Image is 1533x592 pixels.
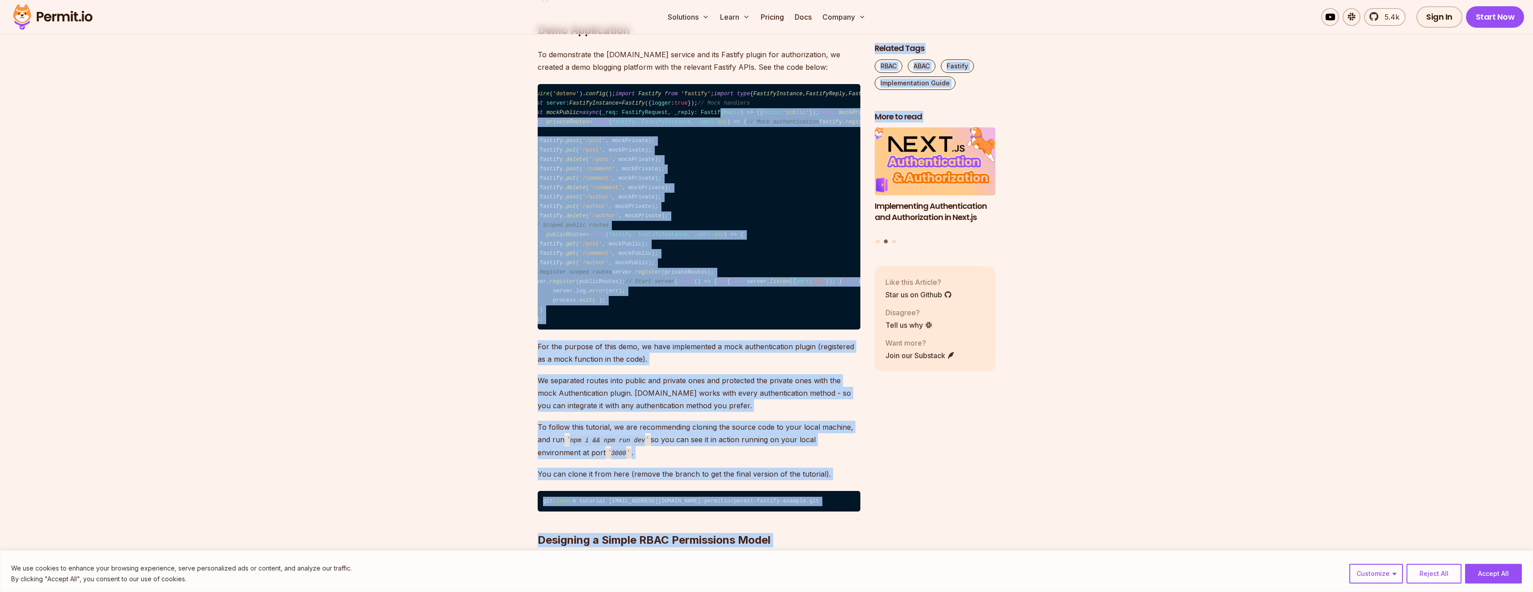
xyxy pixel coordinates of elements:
[538,421,860,459] p: To follow this tutorial, we are recommending cloning the source code to your local machine, and r...
[582,166,615,172] span: '/comment'
[538,491,860,512] code: git -b tutorial [EMAIL_ADDRESS][DOMAIN_NAME]:permitio/permit-fastify-example.git
[747,119,819,125] span: // Mock authentication
[714,232,724,238] span: any
[589,213,619,219] span: '/author'
[579,241,602,247] span: '/post'
[589,185,622,191] span: '/comment'
[806,91,845,97] span: FastifyReply
[579,147,602,153] span: '/post'
[783,110,809,116] span: 'public'
[791,8,815,26] a: Docs
[885,338,955,348] p: Want more?
[609,232,724,238] span: fastify: FastifyInstance, _opts:
[674,100,687,106] span: true
[566,185,585,191] span: delete
[714,91,733,97] span: import
[875,111,995,123] h2: More to read
[553,498,569,504] span: clone
[1407,564,1461,584] button: Reject All
[908,59,935,73] a: ABAC
[579,175,612,182] span: '/comment'
[579,260,609,266] span: '/author'
[1466,6,1525,28] a: Start Now
[538,374,860,412] p: We separated routes into public and private ones and protected the private ones with the mock Aut...
[538,340,860,365] p: For the purpose of this demo, we have implemented a mock authentication plugin (registered as a m...
[849,91,895,97] span: FastifyRequest
[813,279,825,285] span: 3000
[566,194,579,200] span: post
[1465,564,1522,584] button: Accept All
[526,91,549,97] span: require
[533,222,609,228] span: // Scoped public routes
[1416,6,1462,28] a: Sign In
[635,269,661,275] span: register
[569,100,619,106] span: FastifyInstance
[566,241,576,247] span: get
[681,91,711,97] span: 'fastify'
[875,128,995,234] a: Implementing Authentication and Authorization in Next.jsImplementing Authentication and Authoriza...
[839,110,875,116] span: mockPrivate
[566,203,576,210] span: put
[615,91,635,97] span: import
[875,201,995,223] h3: Implementing Authentication and Authorization in Next.js
[582,110,599,116] span: async
[546,232,585,238] span: publicRoutes
[842,279,859,285] span: catch
[530,269,612,275] span: // Register scoped routes
[875,43,995,54] h2: Related Tags
[875,76,956,90] a: Implementation Guide
[538,48,860,73] p: To demonstrate the [DOMAIN_NAME] service and its Fastify plugin for authorization, we created a d...
[885,307,933,318] p: Disagree?
[875,128,995,234] li: 2 of 3
[566,166,579,172] span: post
[566,175,576,182] span: put
[576,288,586,294] span: log
[875,128,995,245] div: Posts
[625,279,674,285] span: // Start server
[770,279,789,285] span: listen
[612,119,727,125] span: fastify: FastifyInstance, _opts:
[566,260,576,266] span: get
[589,288,606,294] span: error
[717,119,727,125] span: any
[11,563,352,574] p: We use cookies to enhance your browsing experience, serve personalized ads or content, and analyz...
[602,110,740,116] span: _req: FastifyRequest, _reply: FastifyReply
[538,468,860,480] p: You can clone it from here (remove the branch to get the final version of the tutorial).
[566,250,576,257] span: get
[678,279,694,285] span: async
[606,448,632,459] code: 3000
[717,279,727,285] span: try
[1379,12,1399,22] span: 5.4k
[652,100,671,106] span: logger
[546,110,579,116] span: mockPublic
[665,91,678,97] span: from
[1349,564,1403,584] button: Customize
[892,240,896,243] button: Go to slide 3
[845,119,872,125] span: register
[622,100,644,106] span: Fastify
[592,119,609,125] span: async
[582,138,605,144] span: '/post'
[589,156,612,163] span: '/post'
[819,110,836,116] span: const
[885,277,952,288] p: Like this Article?
[638,91,661,97] span: Fastify
[564,435,651,446] code: npm i && npm run dev
[579,297,592,304] span: exit
[1364,8,1406,26] a: 5.4k
[579,250,612,257] span: '/comment'
[596,297,599,304] span: 1
[737,91,750,97] span: type
[11,574,352,584] p: By clicking "Accept All", you consent to our use of cookies.
[538,84,860,330] code: ( ). (); ; { , , } ; : = ({ : }); = ( ) => ({ : }); = ( ) => ({ : }); = ( ) => ({ : }); = ( ) => ...
[796,279,809,285] span: port
[941,59,974,73] a: Fastify
[582,194,612,200] span: '/author'
[546,100,566,106] span: server
[589,232,606,238] span: async
[884,240,888,244] button: Go to slide 2
[730,279,747,285] span: await
[550,279,576,285] span: register
[566,138,579,144] span: post
[546,119,589,125] span: privateRoutes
